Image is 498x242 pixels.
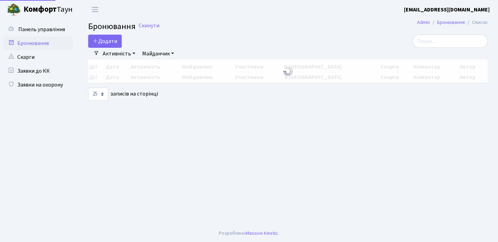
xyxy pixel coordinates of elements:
[139,23,159,29] a: Скинути
[88,35,122,48] button: Додати
[437,19,465,26] a: Бронювання
[88,88,158,101] label: записів на сторінці
[3,23,73,36] a: Панель управління
[3,64,73,78] a: Заявки до КК
[3,36,73,50] a: Бронювання
[407,15,498,30] nav: breadcrumb
[24,4,73,16] span: Таун
[7,3,21,17] img: logo.png
[246,230,278,237] a: Massive Kinetic
[18,26,65,33] span: Панель управління
[86,4,104,15] button: Переключити навігацію
[404,6,490,14] b: [EMAIL_ADDRESS][DOMAIN_NAME]
[88,88,108,101] select: записів на сторінці
[24,4,57,15] b: Комфорт
[3,78,73,92] a: Заявки на охорону
[465,19,488,26] li: Список
[100,48,138,60] a: Активність
[219,230,279,237] div: Розроблено .
[413,35,488,48] input: Пошук...
[3,50,73,64] a: Скарги
[404,6,490,14] a: [EMAIL_ADDRESS][DOMAIN_NAME]
[417,19,430,26] a: Admin
[139,48,177,60] a: Майданчик
[88,20,136,33] span: Бронювання
[283,66,294,77] img: Обробка...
